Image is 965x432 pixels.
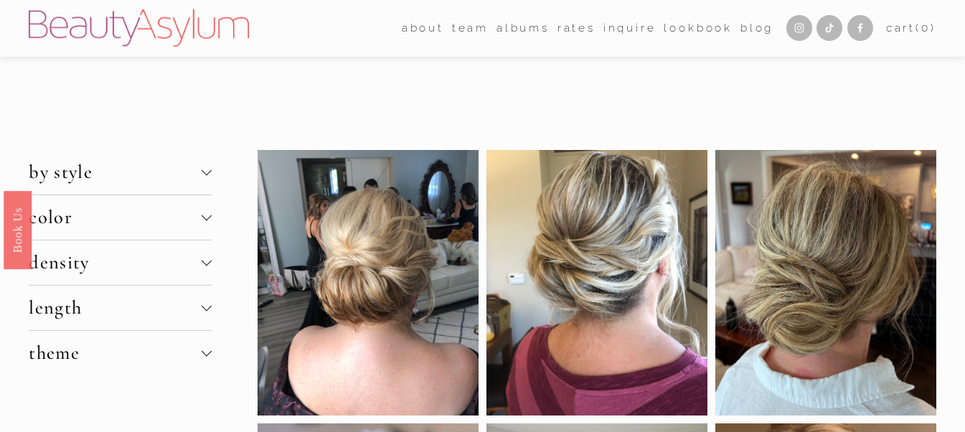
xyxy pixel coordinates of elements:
button: density [29,240,212,285]
span: team [452,19,489,39]
a: Instagram [786,15,812,41]
a: Lookbook [664,17,733,39]
button: length [29,286,212,330]
span: length [29,296,202,319]
button: by style [29,150,212,194]
span: by style [29,161,202,184]
span: ( ) [915,22,936,34]
span: 0 [921,22,931,34]
a: TikTok [816,15,842,41]
a: Rates [557,17,596,39]
a: folder dropdown [402,17,444,39]
a: folder dropdown [452,17,489,39]
span: theme [29,342,202,365]
button: color [29,195,212,240]
a: Facebook [847,15,873,41]
a: Book Us [4,191,32,269]
a: albums [496,17,550,39]
button: theme [29,331,212,375]
span: color [29,206,202,229]
a: Blog [740,17,773,39]
img: Beauty Asylum | Bridal Hair &amp; Makeup Charlotte &amp; Atlanta [29,9,249,47]
span: density [29,251,202,274]
a: Cart(0) [886,19,936,39]
span: about [402,19,444,39]
a: Inquire [603,17,656,39]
